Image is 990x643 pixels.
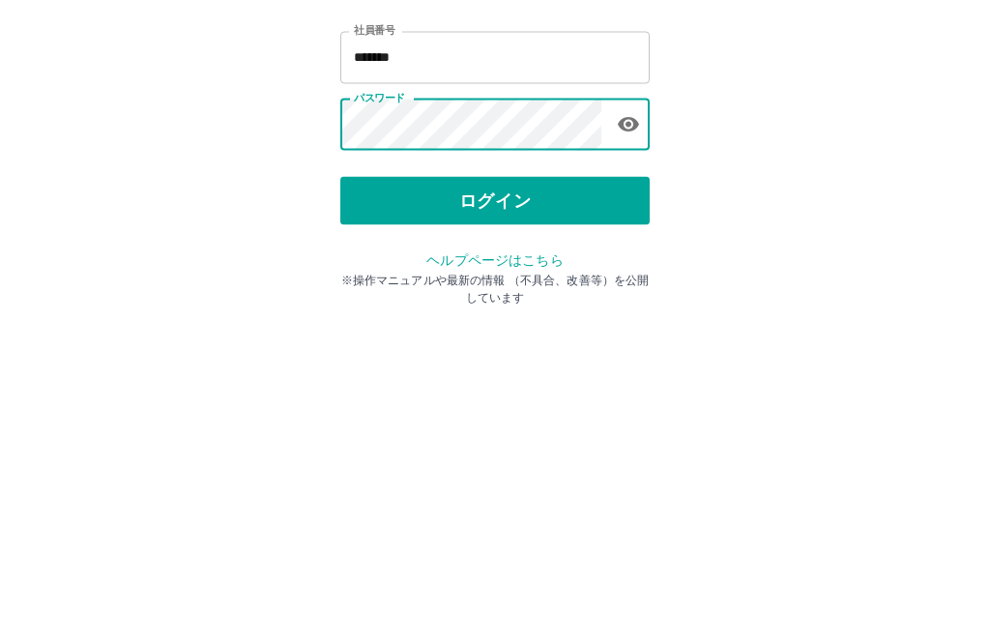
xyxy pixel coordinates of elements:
p: ※操作マニュアルや最新の情報 （不具合、改善等）を公開しています [340,429,650,464]
h2: ログイン [432,122,559,159]
label: 社員番号 [354,181,394,195]
a: ヘルプページはこちら [426,410,563,425]
button: ログイン [340,335,650,383]
label: パスワード [354,248,405,263]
